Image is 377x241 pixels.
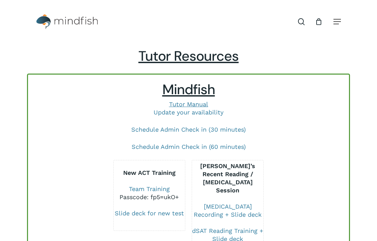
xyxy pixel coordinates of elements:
[123,169,176,176] b: New ACT Training
[132,143,246,150] a: Schedule Admin Check in (60 minutes)
[162,81,215,99] span: Mindfish
[333,18,341,25] a: Navigation Menu
[131,126,246,133] a: Schedule Admin Check in (30 minutes)
[154,109,223,116] a: Update your availability
[27,9,350,34] header: Main Menu
[115,210,184,217] a: Slide deck for new test
[114,193,185,201] div: Passcode: fp5=ukO+
[315,18,322,25] a: Cart
[138,47,239,65] span: Tutor Resources
[200,162,255,194] b: [PERSON_NAME]’s Recent Reading / [MEDICAL_DATA] Session
[194,203,262,218] a: [MEDICAL_DATA] Recording + Slide deck
[129,185,170,192] a: Team Training
[169,101,208,108] a: Tutor Manual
